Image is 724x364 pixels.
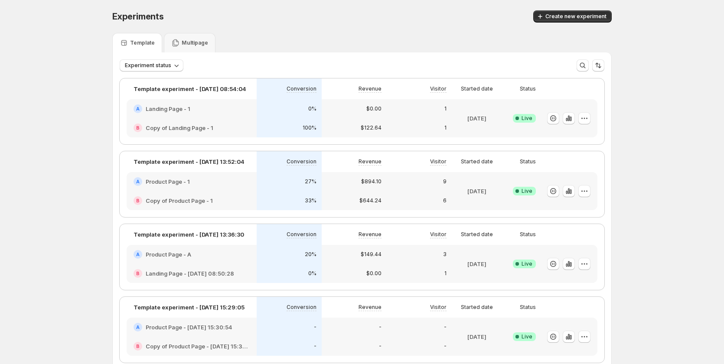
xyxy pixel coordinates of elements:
[146,323,232,331] h2: Product Page - [DATE] 15:30:54
[314,324,316,331] p: -
[444,324,447,331] p: -
[136,271,140,276] h2: B
[359,197,382,204] p: $644.24
[146,269,234,278] h2: Landing Page - [DATE] 08:50:28
[146,104,190,113] h2: Landing Page - 1
[430,304,447,311] p: Visitor
[308,105,316,112] p: 0%
[461,231,493,238] p: Started date
[136,252,140,257] h2: A
[430,158,447,165] p: Visitor
[366,105,382,112] p: $0.00
[522,115,532,122] span: Live
[366,270,382,277] p: $0.00
[112,11,164,22] span: Experiments
[359,158,382,165] p: Revenue
[444,105,447,112] p: 1
[467,114,486,123] p: [DATE]
[136,325,140,330] h2: A
[522,333,532,340] span: Live
[443,251,447,258] p: 3
[308,270,316,277] p: 0%
[379,343,382,350] p: -
[533,10,612,23] button: Create new experiment
[545,13,607,20] span: Create new experiment
[146,250,191,259] h2: Product Page - A
[461,85,493,92] p: Started date
[303,124,316,131] p: 100%
[443,178,447,185] p: 9
[361,124,382,131] p: $122.64
[146,123,213,132] h2: Copy of Landing Page - 1
[182,39,208,46] p: Multipage
[136,125,140,130] h2: B
[134,84,246,93] p: Template experiment - [DATE] 08:54:04
[520,158,536,165] p: Status
[287,158,316,165] p: Conversion
[443,197,447,204] p: 6
[444,124,447,131] p: 1
[467,187,486,195] p: [DATE]
[146,342,250,351] h2: Copy of Product Page - [DATE] 15:30:54
[359,304,382,311] p: Revenue
[305,251,316,258] p: 20%
[134,303,245,312] p: Template experiment - [DATE] 15:29:05
[520,85,536,92] p: Status
[430,85,447,92] p: Visitor
[136,106,140,111] h2: A
[467,332,486,341] p: [DATE]
[314,343,316,350] p: -
[379,324,382,331] p: -
[520,231,536,238] p: Status
[461,158,493,165] p: Started date
[359,85,382,92] p: Revenue
[430,231,447,238] p: Visitor
[287,304,316,311] p: Conversion
[467,260,486,268] p: [DATE]
[592,59,604,71] button: Sort the results
[522,260,532,267] span: Live
[287,231,316,238] p: Conversion
[520,304,536,311] p: Status
[134,157,245,166] p: Template experiment - [DATE] 13:52:04
[136,344,140,349] h2: B
[359,231,382,238] p: Revenue
[136,198,140,203] h2: B
[361,251,382,258] p: $149.44
[522,188,532,195] span: Live
[146,196,213,205] h2: Copy of Product Page - 1
[130,39,155,46] p: Template
[287,85,316,92] p: Conversion
[134,230,244,239] p: Template experiment - [DATE] 13:36:30
[461,304,493,311] p: Started date
[120,59,183,71] button: Experiment status
[136,179,140,184] h2: A
[305,197,316,204] p: 33%
[361,178,382,185] p: $894.10
[125,62,171,69] span: Experiment status
[444,343,447,350] p: -
[146,177,190,186] h2: Product Page - 1
[444,270,447,277] p: 1
[305,178,316,185] p: 27%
